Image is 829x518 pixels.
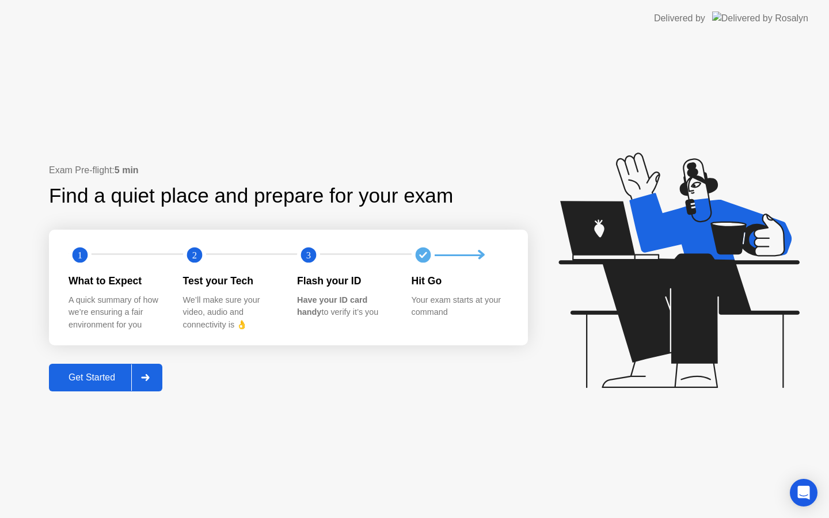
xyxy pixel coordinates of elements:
[49,181,455,211] div: Find a quiet place and prepare for your exam
[183,294,279,332] div: We’ll make sure your video, audio and connectivity is 👌
[69,294,165,332] div: A quick summary of how we’re ensuring a fair environment for you
[712,12,808,25] img: Delivered by Rosalyn
[49,364,162,391] button: Get Started
[654,12,705,25] div: Delivered by
[297,294,393,319] div: to verify it’s you
[297,273,393,288] div: Flash your ID
[183,273,279,288] div: Test your Tech
[412,294,508,319] div: Your exam starts at your command
[78,250,82,261] text: 1
[192,250,196,261] text: 2
[52,372,131,383] div: Get Started
[49,163,528,177] div: Exam Pre-flight:
[297,295,367,317] b: Have your ID card handy
[69,273,165,288] div: What to Expect
[790,479,817,506] div: Open Intercom Messenger
[412,273,508,288] div: Hit Go
[115,165,139,175] b: 5 min
[306,250,311,261] text: 3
